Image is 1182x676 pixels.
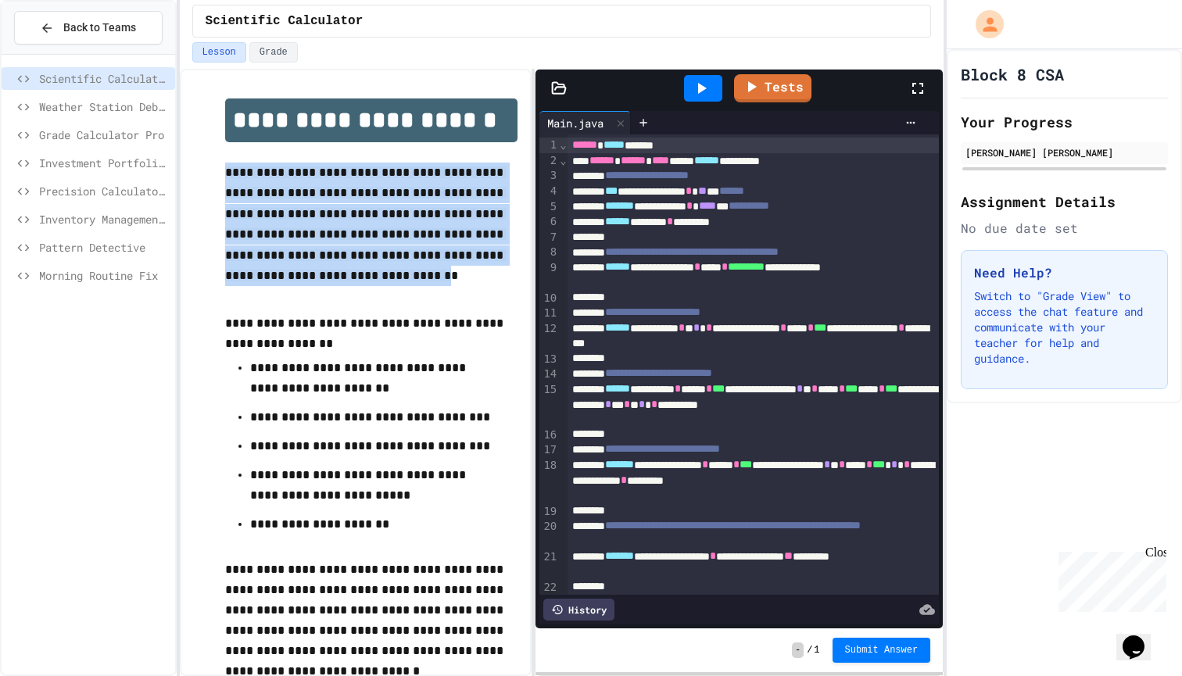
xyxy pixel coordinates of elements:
[539,260,559,291] div: 9
[539,352,559,367] div: 13
[539,306,559,321] div: 11
[845,644,919,656] span: Submit Answer
[539,291,559,306] div: 10
[539,504,559,519] div: 19
[39,70,169,87] span: Scientific Calculator
[559,154,567,166] span: Fold line
[192,42,246,63] button: Lesson
[539,458,559,504] div: 18
[792,642,804,658] span: -
[807,644,812,656] span: /
[539,199,559,215] div: 5
[539,168,559,184] div: 3
[833,638,931,663] button: Submit Answer
[961,63,1064,85] h1: Block 8 CSA
[539,115,611,131] div: Main.java
[249,42,298,63] button: Grade
[539,245,559,260] div: 8
[539,184,559,199] div: 4
[1052,545,1166,612] iframe: chat widget
[961,219,1168,238] div: No due date set
[539,321,559,352] div: 12
[39,127,169,143] span: Grade Calculator Pro
[39,155,169,171] span: Investment Portfolio Tracker
[39,211,169,227] span: Inventory Management System
[961,111,1168,133] h2: Your Progress
[63,20,136,36] span: Back to Teams
[559,138,567,151] span: Fold line
[539,138,559,153] div: 1
[961,191,1168,213] h2: Assignment Details
[539,595,559,610] div: 23
[543,599,614,621] div: History
[206,12,364,30] span: Scientific Calculator
[539,230,559,245] div: 7
[39,239,169,256] span: Pattern Detective
[39,267,169,284] span: Morning Routine Fix
[734,74,811,102] a: Tests
[1116,613,1166,660] iframe: chat widget
[539,367,559,382] div: 14
[965,145,1163,159] div: [PERSON_NAME] [PERSON_NAME]
[39,183,169,199] span: Precision Calculator System
[539,519,559,549] div: 20
[539,153,559,169] div: 2
[974,288,1155,367] p: Switch to "Grade View" to access the chat feature and communicate with your teacher for help and ...
[14,11,163,45] button: Back to Teams
[539,549,559,580] div: 21
[959,6,1008,42] div: My Account
[814,644,819,656] span: 1
[6,6,108,99] div: Chat with us now!Close
[539,111,631,134] div: Main.java
[39,98,169,115] span: Weather Station Debugger
[974,263,1155,282] h3: Need Help?
[539,442,559,458] div: 17
[539,580,559,595] div: 22
[539,214,559,230] div: 6
[539,427,559,442] div: 16
[539,382,559,427] div: 15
